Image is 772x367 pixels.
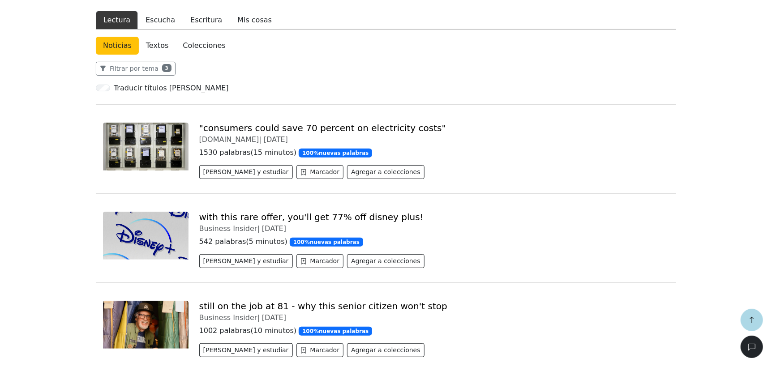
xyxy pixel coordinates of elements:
[103,212,189,260] img: Disney-Plus.jpg
[139,37,176,55] a: Textos
[103,123,189,171] img: stromza-hler-ohne-smart-meter-tibber.jpg
[199,325,669,336] p: 1002 palabras ( 10 minutos )
[96,62,176,76] button: Filtrar por tema3
[347,165,425,179] button: Agregar a colecciones
[199,147,669,158] p: 1530 palabras ( 15 minutos )
[199,212,424,222] a: with this rare offer, you'll get 77% off disney plus!
[262,313,286,322] span: [DATE]
[199,236,669,247] p: 542 palabras ( 5 minutos )
[296,165,344,179] button: Marcador
[199,165,293,179] button: [PERSON_NAME] y estudiar
[199,169,296,178] a: [PERSON_NAME] y estudiar
[299,327,372,336] span: 100 % nuevas palabras
[199,224,669,233] div: Business Insider |
[199,301,447,312] a: still on the job at 81 - why this senior citizen won't stop
[347,343,425,357] button: Agregar a colecciones
[199,135,669,144] div: [DOMAIN_NAME] |
[199,347,296,356] a: [PERSON_NAME] y estudiar
[262,224,286,233] span: [DATE]
[199,313,669,322] div: Business Insider |
[199,123,446,133] a: "consumers could save 70 percent on electricity costs"
[347,254,425,268] button: Agregar a colecciones
[162,64,172,72] span: 3
[264,135,288,144] span: [DATE]
[199,258,296,267] a: [PERSON_NAME] y estudiar
[296,254,344,268] button: Marcador
[199,343,293,357] button: [PERSON_NAME] y estudiar
[138,11,183,30] button: Escucha
[176,37,232,55] a: Colecciones
[290,238,363,247] span: 100 % nuevas palabras
[296,343,344,357] button: Marcador
[96,11,138,30] button: Lectura
[183,11,230,30] button: Escritura
[114,84,229,92] h6: Traducir títulos [PERSON_NAME]
[299,149,372,158] span: 100 % nuevas palabras
[96,37,139,55] a: Noticias
[230,11,279,30] button: Mis cosas
[199,254,293,268] button: [PERSON_NAME] y estudiar
[103,301,189,349] img: Schnelle-Aufmacher-1-Kopie.png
